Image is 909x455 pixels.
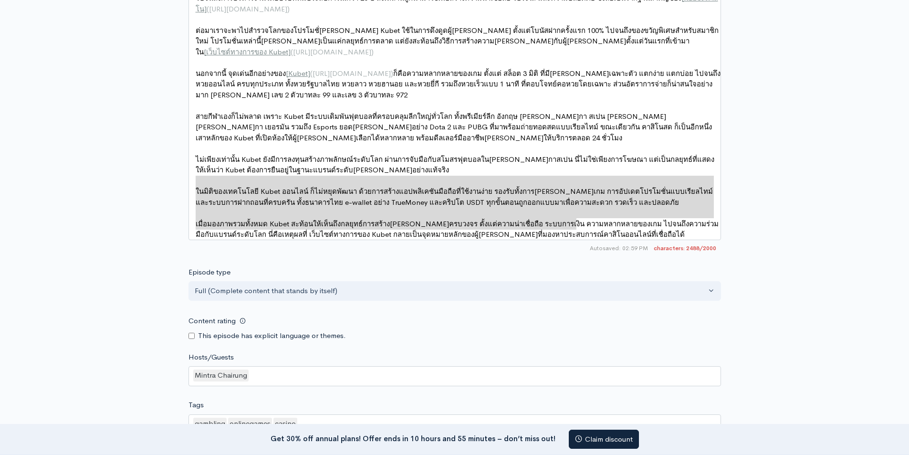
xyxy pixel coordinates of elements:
span: เมื่อมองภาพรวมทั้งหมด Kubet สะท้อนให้เห็นถึงกลยุทธ์การสร้าง[PERSON_NAME]ครบวงจร ตั้งแต่ความน่าเชื... [196,219,719,239]
label: Content rating [188,311,236,331]
span: ] [204,4,207,13]
div: Full (Complete content that stands by itself) [195,286,706,296]
span: ] [308,69,310,78]
span: ไม่เพียงเท่านั้น Kubet ยังมีการลงทุนสร้างภาพลักษณ์ระดับโลก ผ่านการจับมือกับสโมสรฟุตบอลใน[PERSON_N... [196,155,714,175]
span: นอกจากนี้ จุดเด่นอีกอย่างของ ก็คือความหลากหลายของเกม ตั้งแต่ สล็อต 3 มิติ ที่มี[PERSON_NAME]เฉพาะ... [196,69,722,99]
span: 2488/2000 [654,244,716,253]
span: ) [287,4,290,13]
span: ) [371,47,374,56]
span: ( [310,69,313,78]
button: Full (Complete content that stands by itself) [188,281,721,301]
span: ต่อมาเราจะพาไปสำรวจโลกของโปรโมชั่[PERSON_NAME] Kubet ใช้ในการดึงดูดผู้[PERSON_NAME] ตั้งแต่โบนัสฝ... [196,26,719,56]
div: Mintra Chairung [193,370,249,381]
a: Claim discount [569,430,639,449]
span: ในมิติของเทคโนโลยี Kubet ออนไลน์ ก็ไม่หยุดพัฒนา ด้วยการสร้างแอปพลิเคชันมือถือที่ใช้งานง่าย รองรับ... [196,187,715,207]
span: สายกีฬาเองก็ไม่พลาด เพราะ Kubet มีระบบเดิมพันฟุตบอลที่ครอบคลุมลีกใหญ่ทั่วโลก ทั้งพรีเมียร์ลีก อัง... [196,112,712,142]
span: ) [391,69,393,78]
span: ( [291,47,293,56]
span: เว็บไซต์ทางการของ Kubet [206,47,288,56]
span: ] [288,47,291,56]
span: [ [286,69,288,78]
span: [URL][DOMAIN_NAME] [293,47,371,56]
div: casino [273,418,297,430]
label: This episode has explicit language or themes. [198,330,346,341]
span: [ [204,47,206,56]
label: Tags [188,400,204,411]
span: Kubet [288,69,308,78]
span: ด้ [196,219,719,239]
strong: Get 30% off annual plans! Offer ends in 10 hours and 55 minutes – don’t miss out! [271,434,555,443]
div: onlinegames [228,418,272,430]
span: [URL][DOMAIN_NAME] [313,69,391,78]
label: Episode type [188,267,230,278]
span: Autosaved: 02:59 PM [590,244,648,253]
span: ( [207,4,209,13]
span: [URL][DOMAIN_NAME] [209,4,287,13]
div: gambling [193,418,227,430]
label: Hosts/Guests [188,352,234,363]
